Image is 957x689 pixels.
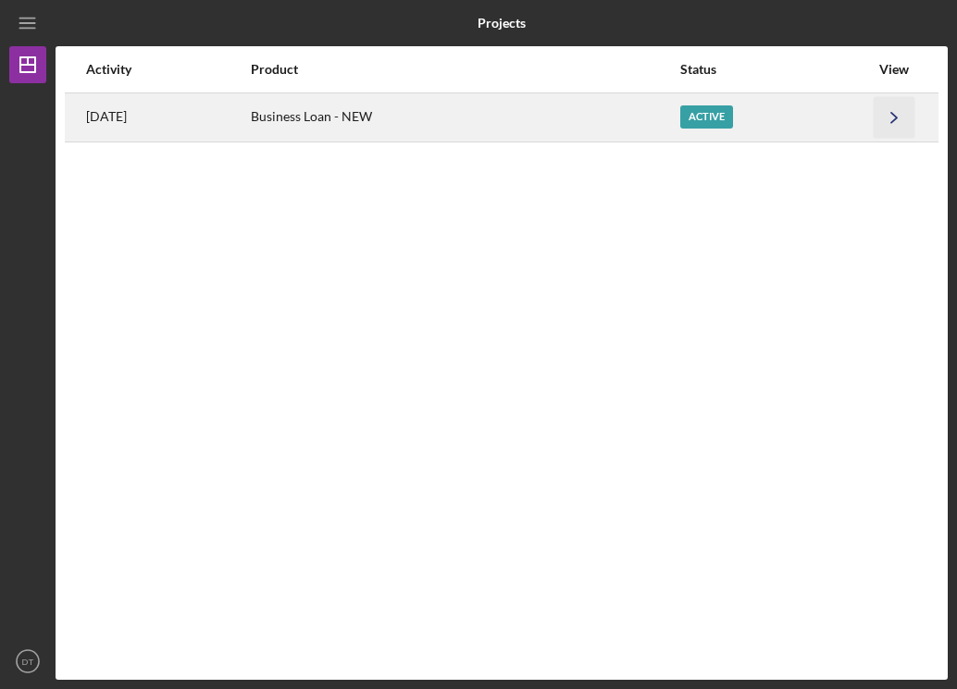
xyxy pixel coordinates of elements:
[86,62,249,77] div: Activity
[251,62,678,77] div: Product
[86,109,127,124] time: 2025-09-10 16:08
[22,657,34,667] text: DT
[680,62,869,77] div: Status
[251,94,678,141] div: Business Loan - NEW
[871,62,917,77] div: View
[478,16,526,31] b: Projects
[9,643,46,680] button: DT
[680,105,733,129] div: Active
